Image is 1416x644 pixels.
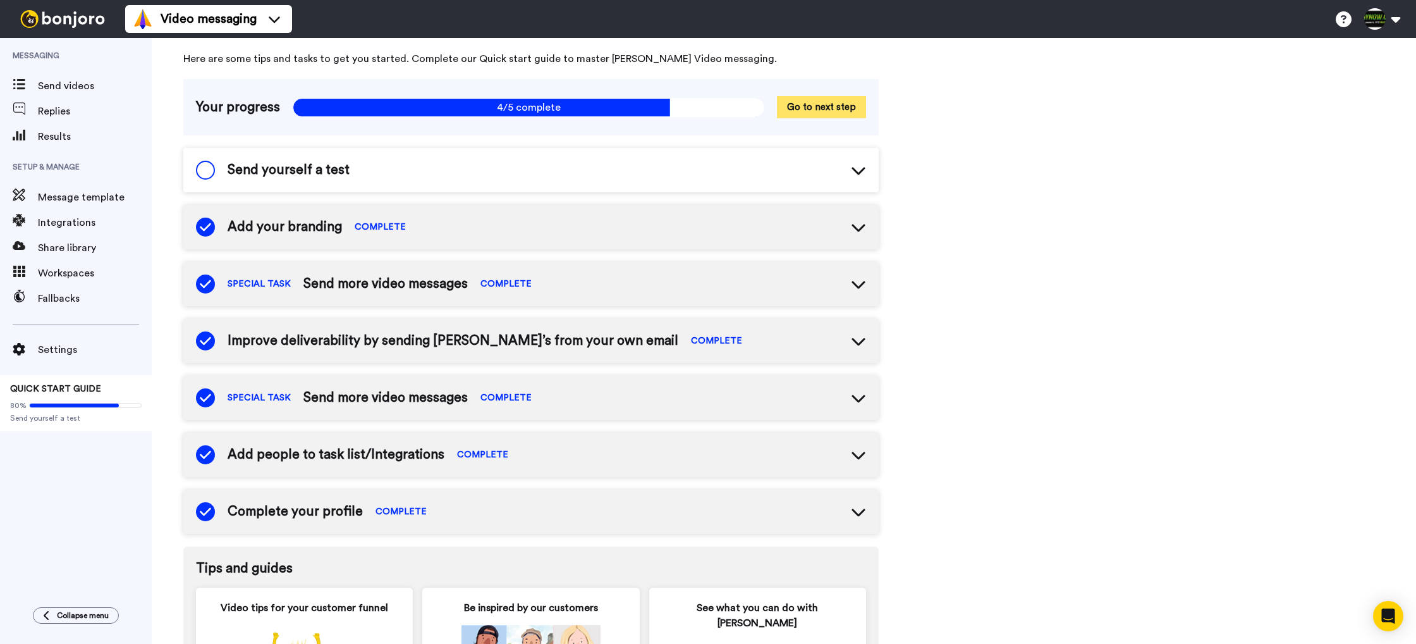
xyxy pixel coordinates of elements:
img: vm-color.svg [133,9,153,29]
span: Send more video messages [303,275,468,294]
span: Replies [38,104,152,119]
span: Be inspired by our customers [464,600,598,616]
span: Settings [38,342,152,357]
span: SPECIAL TASK [228,278,291,290]
span: SPECIAL TASK [228,392,291,404]
span: Results [38,129,152,144]
span: COMPLETE [375,505,427,518]
span: QUICK START GUIDE [10,385,101,393]
span: Improve deliverability by sending [PERSON_NAME]’s from your own email [228,331,678,350]
span: Integrations [38,215,152,230]
span: COMPLETE [457,449,508,461]
span: Tips and guides [196,559,866,578]
span: Complete your profile [228,502,363,521]
button: Go to next step [777,96,866,118]
span: COMPLETE [480,392,532,404]
span: Add your branding [228,218,342,237]
img: bj-logo-header-white.svg [15,10,110,28]
span: Your progress [196,98,280,117]
button: Collapse menu [33,607,119,624]
span: Send videos [38,78,152,94]
span: COMPLETE [355,221,406,233]
span: Video tips for your customer funnel [221,600,388,616]
span: Send more video messages [303,388,468,407]
span: See what you can do with [PERSON_NAME] [662,600,853,631]
span: Message template [38,190,152,205]
span: Workspaces [38,266,152,281]
span: COMPLETE [691,335,742,347]
div: Open Intercom Messenger [1373,601,1403,631]
span: Video messaging [161,10,257,28]
span: 80% [10,400,27,411]
span: Send yourself a test [10,413,142,423]
span: Add people to task list/Integrations [228,445,444,464]
span: Collapse menu [57,610,109,621]
span: Share library [38,240,152,256]
span: Fallbacks [38,291,152,306]
span: Here are some tips and tasks to get you started. Complete our Quick start guide to master [PERSON... [183,51,879,66]
span: Send yourself a test [228,161,350,180]
span: COMPLETE [480,278,532,290]
span: 4/5 complete [293,98,764,117]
